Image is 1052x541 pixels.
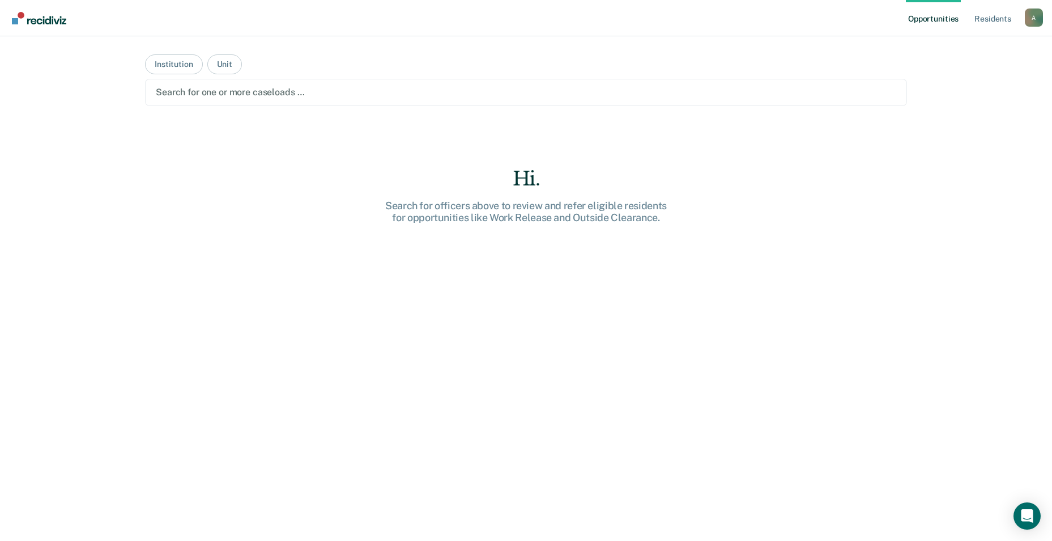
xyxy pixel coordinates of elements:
[207,54,242,74] button: Unit
[12,12,66,24] img: Recidiviz
[1025,9,1043,27] div: A
[1013,502,1041,530] div: Open Intercom Messenger
[345,167,708,191] div: Hi.
[145,54,202,74] button: Institution
[345,200,708,224] div: Search for officers above to review and refer eligible residents for opportunities like Work Rele...
[1025,9,1043,27] button: Profile dropdown button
